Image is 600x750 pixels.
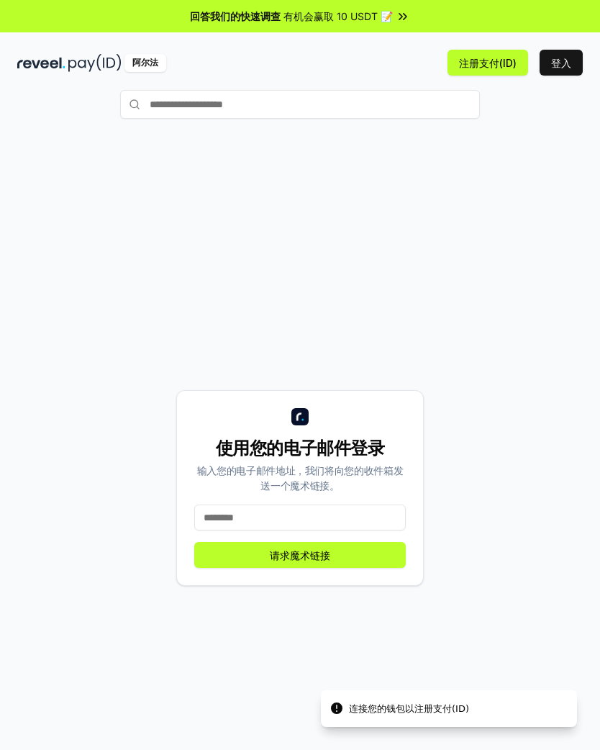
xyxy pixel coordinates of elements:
div: 连接您的钱包以注册支付(ID) [349,702,469,716]
img: 支付_id [68,54,122,72]
button: 请求魔术链接 [194,542,406,568]
button: 登入 [540,50,583,76]
span: 有机会赢取 10 USDT 📝 [283,9,393,24]
div: 输入您的电子邮件地址，我们将向您的收件箱发送一个魔术链接。 [194,463,406,493]
button: 注册支付(ID) [447,50,528,76]
div: 使用您的电子邮件登录 [194,437,406,460]
img: 揭示_黑暗的 [17,54,65,72]
div: 阿尔法 [124,54,166,72]
img: 标识_小的 [291,408,309,425]
span: 回答我们的快速调查 [190,9,281,24]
